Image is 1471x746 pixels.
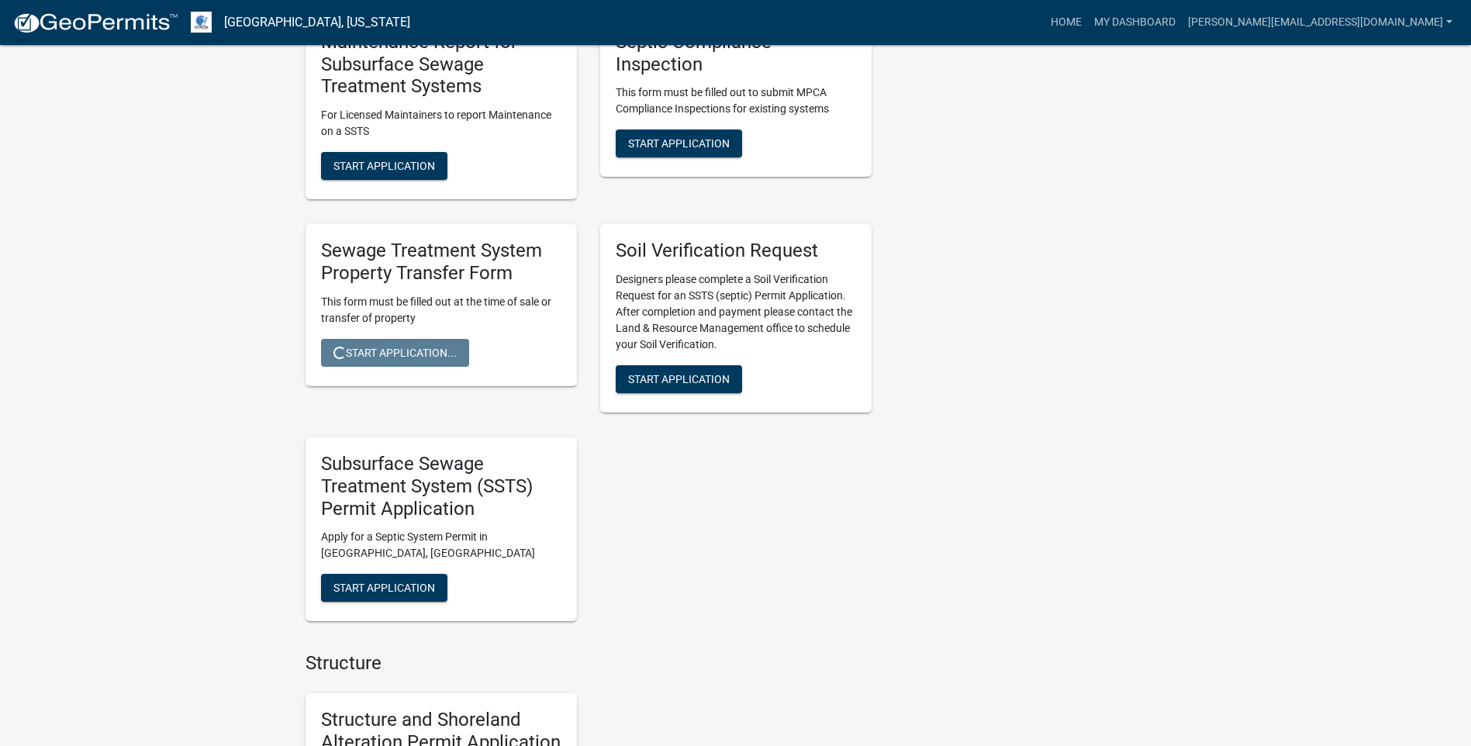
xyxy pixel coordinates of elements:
a: [PERSON_NAME][EMAIL_ADDRESS][DOMAIN_NAME] [1182,8,1459,37]
span: Start Application... [333,346,457,358]
p: Designers please complete a Soil Verification Request for an SSTS (septic) Permit Application. Af... [616,271,856,353]
h4: Structure [306,652,872,675]
a: My Dashboard [1088,8,1182,37]
button: Start Application [321,574,447,602]
button: Start Application [616,365,742,393]
h5: Septic Compliance Inspection [616,31,856,76]
p: This form must be filled out to submit MPCA Compliance Inspections for existing systems [616,85,856,117]
p: Apply for a Septic System Permit in [GEOGRAPHIC_DATA], [GEOGRAPHIC_DATA] [321,529,561,561]
p: This form must be filled out at the time of sale or transfer of property [321,294,561,326]
h5: Soil Verification Request [616,240,856,262]
button: Start Application [616,130,742,157]
span: Start Application [333,160,435,172]
h5: Sewage Treatment System Property Transfer Form [321,240,561,285]
a: [GEOGRAPHIC_DATA], [US_STATE] [224,9,410,36]
h5: Subsurface Sewage Treatment System (SSTS) Permit Application [321,453,561,520]
button: Start Application... [321,339,469,367]
h5: Maintenance Report for Subsurface Sewage Treatment Systems [321,31,561,98]
span: Start Application [628,373,730,385]
p: For Licensed Maintainers to report Maintenance on a SSTS [321,107,561,140]
button: Start Application [321,152,447,180]
img: Otter Tail County, Minnesota [191,12,212,33]
span: Start Application [333,582,435,594]
span: Start Application [628,137,730,150]
a: Home [1045,8,1088,37]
